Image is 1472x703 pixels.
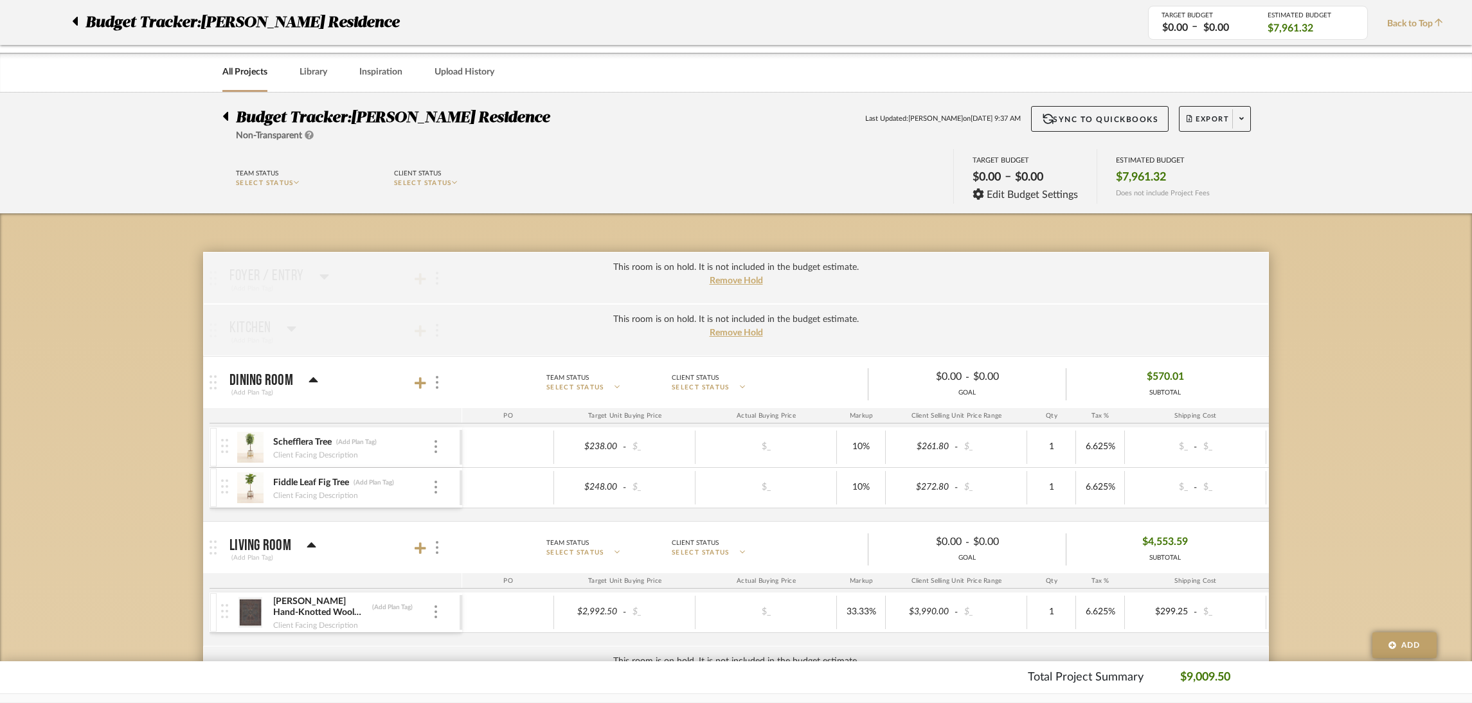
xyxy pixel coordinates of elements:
span: - [953,481,960,494]
div: 1 [1031,603,1072,621]
div: GOAL [868,388,1066,398]
div: Dining Room(Add Plan Tag)Team StatusSELECT STATUSClient StatusSELECT STATUS$0.00-$0.00GOAL$570.01... [210,408,1269,521]
div: Living Room(Add Plan Tag)Team StatusSELECT STATUSClient StatusSELECT STATUS$0.00-$0.00GOAL$4,553.... [210,573,1269,646]
div: Target Unit Buying Price [554,408,696,423]
span: on [963,114,971,125]
span: - [953,606,960,619]
div: Target Unit Buying Price [554,573,696,589]
div: $_ [960,438,1023,456]
p: Dining Room [229,373,293,388]
span: - [1192,606,1199,619]
img: 3dots-v.svg [435,440,437,453]
div: $_ [731,603,802,621]
span: $4,553.59 [1142,532,1188,552]
span: Export [1187,114,1229,134]
span: - [965,535,969,550]
span: SELECT STATUS [546,548,604,558]
span: - [621,481,629,494]
div: Shipping Cost [1125,573,1266,589]
div: Team Status [546,372,589,384]
button: Add [1372,632,1437,658]
div: Team Status [546,537,589,549]
div: $248.00 [558,478,621,497]
div: $_ [1129,438,1192,456]
span: Edit Budget Settings [987,189,1078,200]
div: $0.00 [969,532,1055,552]
div: 10% [841,478,881,497]
span: $7,961.32 [1268,21,1313,35]
div: Fiddle Leaf Fig Tree [273,477,350,489]
div: $0.00 [969,166,1005,188]
div: $_ [731,438,802,456]
div: $_ [1199,478,1262,497]
div: $_ [629,438,692,456]
div: ESTIMATED BUDGET [1116,156,1210,165]
div: ESTIMATED BUDGET [1268,12,1354,19]
div: [PERSON_NAME] Hand-Knotted Wool Rug [273,596,368,619]
div: Tax % [1076,573,1125,589]
span: SELECT STATUS [672,548,730,558]
div: $3,990.00 [890,603,953,621]
div: (Add Plan Tag) [229,387,275,398]
div: This room is on hold. It is not included in the budget estimate. [613,655,859,668]
div: $261.80 [890,438,953,456]
a: Library [300,64,327,81]
span: - [621,606,629,619]
div: $0.00 [879,532,965,552]
div: $0.00 [969,367,1055,387]
img: fd7ff9e8-8f28-4341-b41f-a014ff0176e2_50x50.jpg [235,472,266,503]
div: Qty [1027,408,1076,423]
div: (Add Plan Tag) [353,478,395,487]
div: PO [462,573,554,589]
span: - [1192,441,1199,454]
span: SELECT STATUS [394,180,452,186]
img: 3dots-v.svg [436,376,438,389]
div: $238.00 [558,438,621,456]
span: $7,961.32 [1116,170,1166,184]
div: $_ [1129,478,1192,497]
div: Client Facing Description [273,489,359,502]
span: SELECT STATUS [236,180,294,186]
div: Markup [837,408,886,423]
span: Budget Tracker: [85,11,201,34]
span: - [953,441,960,454]
div: TARGET BUDGET [1162,12,1248,19]
div: Ship. Markup % [1266,408,1329,423]
div: Client Selling Unit Price Range [886,408,1027,423]
div: Markup [837,573,886,589]
div: 33.33% [841,603,881,621]
span: Does not include Project Fees [1116,189,1210,197]
div: $0.00 [879,367,965,387]
span: [DATE] 9:37 AM [971,114,1021,125]
img: grip.svg [210,540,217,555]
div: $_ [731,478,802,497]
div: Actual Buying Price [696,573,837,589]
div: Client Selling Unit Price Range [886,573,1027,589]
div: $_ [1199,603,1262,621]
p: Total Project Summary [1028,669,1144,686]
div: Schefflera Tree [273,436,332,449]
div: Team Status [236,168,278,179]
img: 3dots-v.svg [435,605,437,618]
img: 58424fc9-1045-4f16-a2f1-e3d4a1088498_50x50.jpg [235,432,266,463]
div: 6.625% [1080,603,1120,621]
div: $_ [1199,438,1262,456]
mat-expansion-panel-header: Living Room(Add Plan Tag)Team StatusSELECT STATUSClient StatusSELECT STATUS$0.00-$0.00GOAL$4,553.... [203,522,1269,573]
div: $_ [960,603,1023,621]
div: 1 [1031,478,1072,497]
span: Last Updated: [865,114,908,125]
button: Sync to QuickBooks [1031,106,1169,132]
a: Inspiration [359,64,402,81]
img: vertical-grip.svg [221,439,228,453]
span: SELECT STATUS [546,383,604,393]
div: (Add Plan Tag) [336,438,377,447]
span: - [1192,481,1199,494]
div: $_ [960,478,1023,497]
p: Living Room [229,538,291,553]
div: Client Status [394,168,441,179]
img: c3c28a0d-4e7c-4165-aed4-e5dcac38d3e8_50x50.jpg [235,597,266,628]
div: This room is on hold. It is not included in the budget estimate. [613,261,859,274]
p: [PERSON_NAME] Residence [201,11,406,34]
div: GOAL [868,553,1066,563]
img: vertical-grip.svg [221,604,228,618]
